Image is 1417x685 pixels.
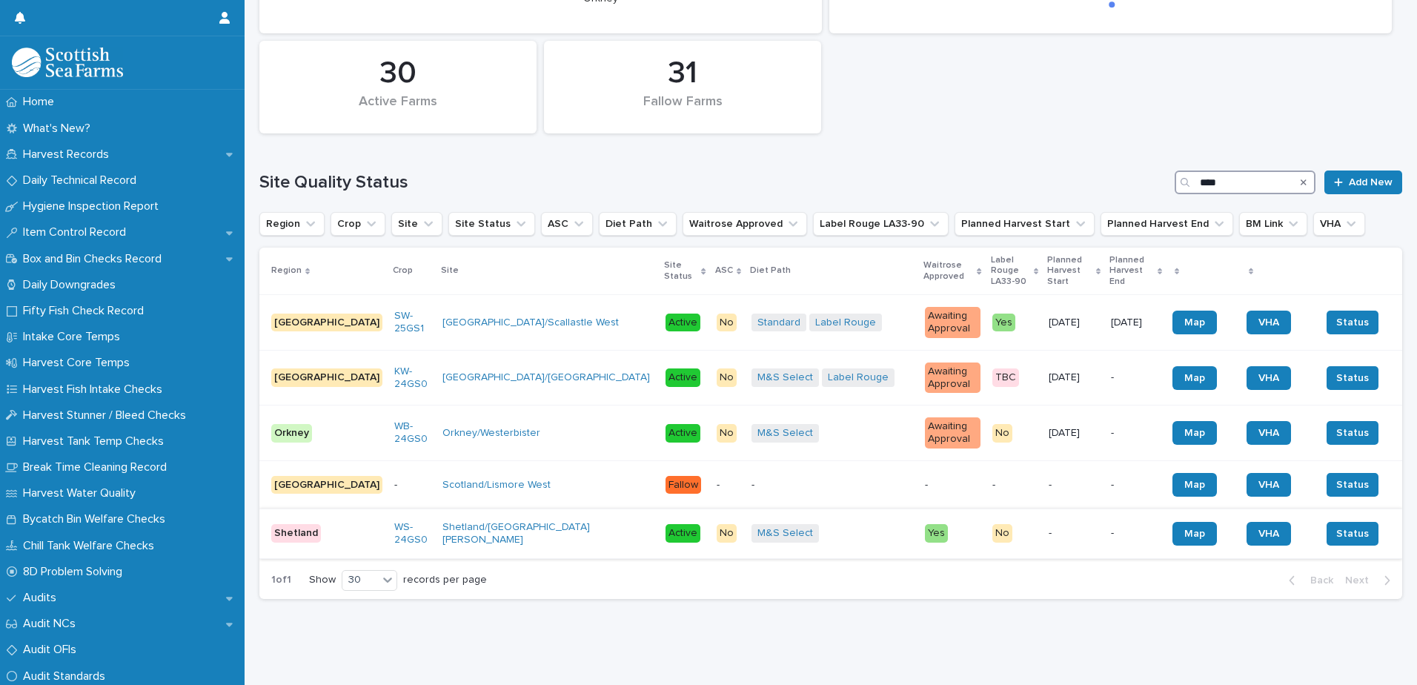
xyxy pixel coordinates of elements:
[1184,373,1205,383] span: Map
[666,476,701,494] div: Fallow
[666,368,700,387] div: Active
[403,574,487,586] p: records per page
[569,55,796,92] div: 31
[17,617,87,631] p: Audit NCs
[1247,473,1291,497] a: VHA
[1258,428,1279,438] span: VHA
[925,479,980,492] p: -
[394,420,431,446] a: WB-24GS0
[1172,473,1217,497] a: Map
[442,317,619,329] a: [GEOGRAPHIC_DATA]/Scallastle West
[259,562,303,598] p: 1 of 1
[1258,529,1279,539] span: VHA
[17,148,121,162] p: Harvest Records
[1327,473,1378,497] button: Status
[828,371,889,384] a: Label Rouge
[666,524,700,543] div: Active
[17,199,170,214] p: Hygiene Inspection Report
[259,212,325,236] button: Region
[1049,317,1099,329] p: [DATE]
[17,565,134,579] p: 8D Problem Solving
[1339,574,1402,587] button: Next
[1111,371,1161,384] p: -
[992,368,1019,387] div: TBC
[757,317,800,329] a: Standard
[17,330,132,344] p: Intake Core Temps
[1247,421,1291,445] a: VHA
[569,94,796,125] div: Fallow Farms
[1336,315,1369,330] span: Status
[1327,311,1378,334] button: Status
[992,424,1012,443] div: No
[17,225,138,239] p: Item Control Record
[717,479,740,492] p: -
[17,486,147,500] p: Harvest Water Quality
[1049,479,1099,492] p: -
[1049,371,1099,384] p: [DATE]
[813,212,949,236] button: Label Rouge LA33-90
[17,408,198,423] p: Harvest Stunner / Bleed Checks
[1184,317,1205,328] span: Map
[751,479,913,492] p: -
[1172,421,1217,445] a: Map
[1184,480,1205,490] span: Map
[1327,366,1378,390] button: Status
[1047,252,1092,290] p: Planned Harvest Start
[12,47,123,77] img: mMrefqRFQpe26GRNOUkG
[717,368,737,387] div: No
[1111,479,1161,492] p: -
[271,524,321,543] div: Shetland
[394,365,431,391] a: KW-24GS0
[442,521,654,546] a: Shetland/[GEOGRAPHIC_DATA][PERSON_NAME]
[1184,529,1205,539] span: Map
[1049,427,1099,440] p: [DATE]
[925,417,980,449] div: Awaiting Approval
[757,527,813,540] a: M&S Select
[17,460,179,474] p: Break Time Cleaning Record
[1327,522,1378,546] button: Status
[815,317,876,329] a: Label Rouge
[1172,366,1217,390] a: Map
[1111,527,1161,540] p: -
[1247,522,1291,546] a: VHA
[1336,526,1369,541] span: Status
[271,476,382,494] div: [GEOGRAPHIC_DATA]
[1172,522,1217,546] a: Map
[1336,426,1369,440] span: Status
[285,55,511,92] div: 30
[271,424,312,443] div: Orkney
[259,406,1402,461] tr: OrkneyWB-24GS0 Orkney/Westerbister ActiveNoM&S Select Awaiting ApprovalNo[DATE]-MapVHAStatus
[259,350,1402,406] tr: [GEOGRAPHIC_DATA]KW-24GS0 [GEOGRAPHIC_DATA]/[GEOGRAPHIC_DATA] ActiveNoM&S Select Label Rouge Awai...
[1111,427,1161,440] p: -
[1175,171,1315,194] input: Search
[599,212,677,236] button: Diet Path
[992,524,1012,543] div: No
[717,424,737,443] div: No
[342,572,378,588] div: 30
[285,94,511,125] div: Active Farms
[925,307,980,338] div: Awaiting Approval
[1111,317,1161,329] p: [DATE]
[923,257,974,285] p: Waitrose Approved
[17,383,174,397] p: Harvest Fish Intake Checks
[17,539,166,553] p: Chill Tank Welfare Checks
[715,262,733,279] p: ASC
[394,521,431,546] a: WS-24GS0
[309,574,336,586] p: Show
[271,368,382,387] div: [GEOGRAPHIC_DATA]
[259,295,1402,351] tr: [GEOGRAPHIC_DATA]SW-25GS1 [GEOGRAPHIC_DATA]/Scallastle West ActiveNoStandard Label Rouge Awaiting...
[271,262,302,279] p: Region
[394,479,431,492] p: -
[17,643,88,657] p: Audit OFIs
[442,479,551,492] a: Scotland/Lismore West
[1324,171,1402,194] a: Add New
[1247,311,1291,334] a: VHA
[1258,480,1279,490] span: VHA
[1101,212,1233,236] button: Planned Harvest End
[1247,366,1291,390] a: VHA
[259,509,1402,558] tr: ShetlandWS-24GS0 Shetland/[GEOGRAPHIC_DATA][PERSON_NAME] ActiveNoM&S Select YesNo--MapVHAStatus
[259,460,1402,509] tr: [GEOGRAPHIC_DATA]-Scotland/Lismore West Fallow------MapVHAStatus
[17,356,142,370] p: Harvest Core Temps
[1049,527,1099,540] p: -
